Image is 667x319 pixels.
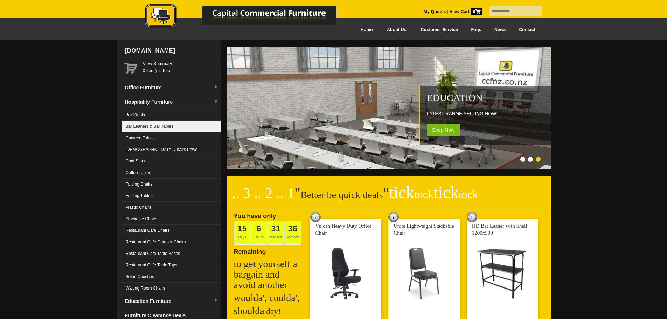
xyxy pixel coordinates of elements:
[214,299,218,303] img: dropdown
[427,93,547,103] h2: Education
[143,60,218,73] span: 0 item(s), Total:
[488,22,512,38] a: News
[389,183,478,202] span: tick tick
[414,188,433,201] span: tock
[413,22,464,38] a: Customer Service
[232,185,295,201] span: .. 3 .. 2 .. 1
[257,224,261,233] span: 6
[459,188,478,201] span: tock
[448,9,482,14] a: View Cart0
[271,224,280,233] span: 31
[383,185,478,201] span: "
[427,110,547,117] p: LATEST RANGE SELLING NOW!
[234,213,276,220] span: You have only
[388,212,399,222] img: tick tock deal clock
[122,190,221,202] a: Folding Tables
[294,185,300,201] span: "
[520,157,525,162] li: Page dot 1
[122,225,221,236] a: Restaurant Cafe Chairs
[379,22,413,38] a: About Us
[467,212,477,222] img: tick tock deal clock
[122,132,221,144] a: Canteen Tables
[122,213,221,225] a: Stackable Chairs
[227,47,552,169] img: Education
[122,155,221,167] a: Coat Stands
[237,224,247,233] span: 15
[471,8,482,15] span: 0
[427,124,460,136] span: Shop Now
[122,179,221,190] a: Folding Chairs
[288,224,297,233] span: 36
[310,212,321,222] img: tick tock deal clock
[450,9,482,14] strong: View Cart
[122,271,221,283] a: Sofas Couches
[234,293,304,303] h2: woulda', coulda',
[122,40,221,61] div: [DOMAIN_NAME]
[143,60,218,67] a: View Summary
[122,248,221,259] a: Restaurant Cafe Table Bases
[122,283,221,294] a: Waiting Room Chairs
[234,306,304,317] h2: shoulda'
[122,121,221,132] a: Bar Leaners & Bar Tables
[234,245,266,255] span: Remaining
[536,157,541,162] li: Page dot 3
[214,85,218,89] img: dropdown
[268,221,284,245] span: Minutes
[122,294,221,308] a: Education Furnituredropdown
[234,221,251,245] span: Days
[465,22,488,38] a: Faqs
[266,307,281,316] span: day!
[512,22,542,38] a: Contact
[122,202,221,213] a: Plastic Chairs
[528,157,533,162] li: Page dot 2
[122,81,221,95] a: Office Furnituredropdown
[122,109,221,121] a: Bar Stools
[122,259,221,271] a: Restaurant Cafe Table Tops
[122,144,221,155] a: [DEMOGRAPHIC_DATA] Chairs Pews
[214,99,218,104] img: dropdown
[227,165,552,170] a: Education LATEST RANGE SELLING NOW! Shop Now
[232,187,545,208] h2: Better be quick deals
[122,236,221,248] a: Restaurant Cafe Outdoor Chairs
[251,221,268,245] span: Hours
[234,259,304,290] h2: to get yourself a bargain and avoid another
[424,9,446,14] a: My Quotes
[122,95,221,109] a: Hospitality Furnituredropdown
[122,167,221,179] a: Coffee Tables
[125,4,370,29] img: Capital Commercial Furniture Logo
[125,4,370,31] a: Capital Commercial Furniture Logo
[284,221,301,245] span: Seconds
